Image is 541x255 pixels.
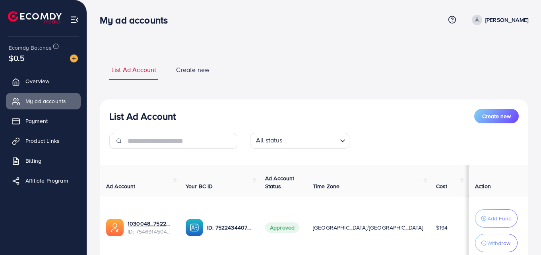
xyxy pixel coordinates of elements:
img: ic-ba-acc.ded83a64.svg [186,219,203,236]
a: Payment [6,113,81,129]
span: Billing [25,157,41,165]
span: My ad accounts [25,97,66,105]
button: Add Fund [475,209,518,228]
span: Cost [436,182,448,190]
span: All status [254,134,284,147]
p: Withdraw [487,238,510,248]
p: Add Fund [487,214,512,223]
button: Create new [474,109,519,123]
span: Create new [482,112,511,120]
div: <span class='underline'>1030048_7522436945524654081_1757153410313</span></br>7546914504844771336 [128,220,173,236]
p: [PERSON_NAME] [485,15,528,25]
p: ID: 7522434407987298322 [207,223,252,232]
span: List Ad Account [111,65,156,74]
span: Action [475,182,491,190]
img: menu [70,15,79,24]
span: Time Zone [313,182,339,190]
a: My ad accounts [6,93,81,109]
span: Overview [25,77,49,85]
button: Withdraw [475,234,518,252]
span: Create new [176,65,209,74]
span: Ecomdy Balance [9,44,52,52]
span: $0.5 [9,52,25,64]
span: Approved [265,222,299,233]
div: Search for option [250,133,349,149]
img: ic-ads-acc.e4c84228.svg [106,219,124,236]
span: Product Links [25,137,60,145]
a: Product Links [6,133,81,149]
h3: My ad accounts [100,14,174,26]
span: Ad Account Status [265,174,295,190]
a: Billing [6,153,81,169]
img: image [70,55,78,62]
span: Your BC ID [186,182,213,190]
a: 1030048_7522436945524654081_1757153410313 [128,220,173,228]
a: Overview [6,73,81,89]
span: ID: 7546914504844771336 [128,228,173,236]
input: Search for option [285,134,337,147]
span: Affiliate Program [25,177,68,185]
span: Payment [25,117,48,125]
a: [PERSON_NAME] [469,15,528,25]
iframe: Chat [507,219,535,249]
img: logo [8,11,62,23]
h3: List Ad Account [109,111,176,122]
a: Affiliate Program [6,173,81,189]
span: Ad Account [106,182,136,190]
span: [GEOGRAPHIC_DATA]/[GEOGRAPHIC_DATA] [313,224,423,232]
span: $194 [436,224,448,232]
